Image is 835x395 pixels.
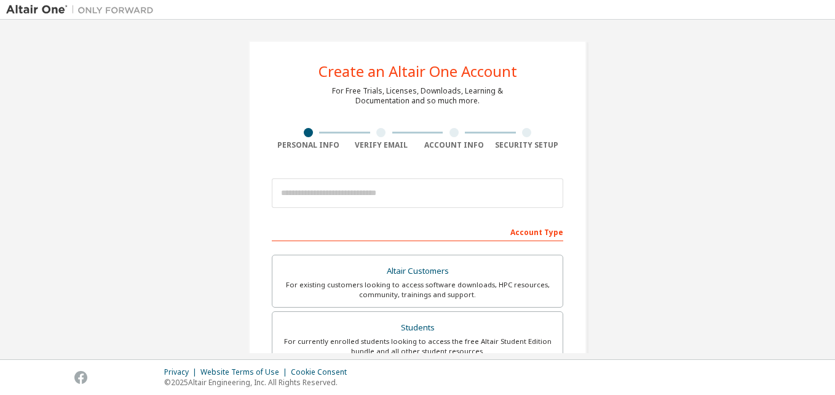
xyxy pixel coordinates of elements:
[6,4,160,16] img: Altair One
[280,319,555,337] div: Students
[164,367,200,377] div: Privacy
[280,263,555,280] div: Altair Customers
[272,140,345,150] div: Personal Info
[280,280,555,300] div: For existing customers looking to access software downloads, HPC resources, community, trainings ...
[74,371,87,384] img: facebook.svg
[272,221,563,241] div: Account Type
[417,140,491,150] div: Account Info
[319,64,517,79] div: Create an Altair One Account
[491,140,564,150] div: Security Setup
[332,86,503,106] div: For Free Trials, Licenses, Downloads, Learning & Documentation and so much more.
[280,337,555,356] div: For currently enrolled students looking to access the free Altair Student Edition bundle and all ...
[164,377,354,388] p: © 2025 Altair Engineering, Inc. All Rights Reserved.
[345,140,418,150] div: Verify Email
[200,367,291,377] div: Website Terms of Use
[291,367,354,377] div: Cookie Consent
